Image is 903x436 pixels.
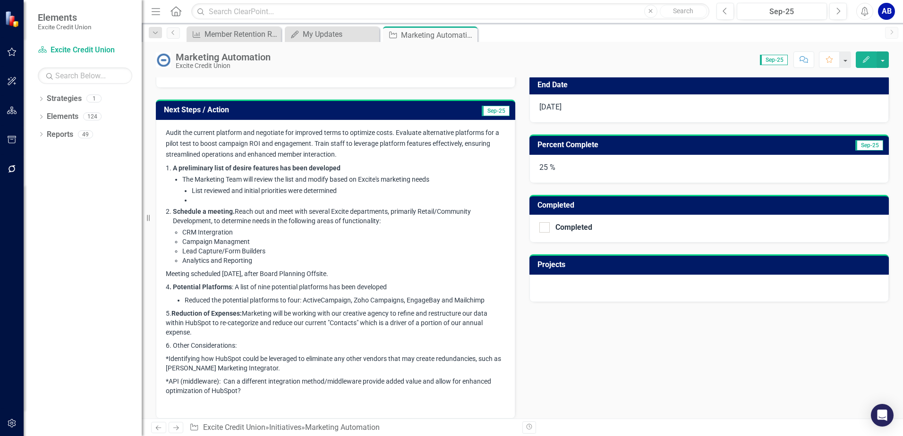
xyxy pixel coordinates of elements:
div: Member Retention Rate [204,28,279,40]
div: My Updates [303,28,377,40]
h3: Completed [537,201,884,210]
a: Excite Credit Union [38,45,132,56]
span: 4 : A list of nine potential platforms has been developed [166,283,387,291]
span: CRM Intergration [182,228,233,236]
span: Reach out and meet with several Excite departments, primarily Retail/Community Development, to de... [173,208,471,225]
span: Analytics and Reporting [182,257,252,264]
span: Sep-25 [855,140,883,151]
div: 25 % [529,155,889,183]
span: [DATE] [539,102,562,111]
div: Marketing Automation [176,52,271,62]
img: Not Started [156,52,171,67]
input: Search Below... [38,67,132,84]
div: 49 [78,130,93,138]
a: My Updates [287,28,377,40]
span: Lead Capture/Form Builders [182,247,265,255]
span: Audit the current platform and negotiate for improved terms to optimize costs. Evaluate alternati... [166,129,499,158]
h3: Projects [537,260,884,269]
div: Marketing Automation [305,423,380,432]
span: Sep-25 [760,55,788,65]
h3: End Date [537,81,884,89]
strong: Schedule a meeting. [173,208,235,215]
a: Reports [47,129,73,140]
span: Search [673,7,693,15]
strong: . Potential Platforms [170,283,232,291]
span: *API (middleware): Can a different integration method/middleware provide added value and allow fo... [166,377,491,394]
small: Excite Credit Union [38,23,92,31]
div: Sep-25 [740,6,824,17]
input: Search ClearPoint... [191,3,709,20]
span: The Marketing Team will review the list and modify based on Excite's marketing needs [182,176,429,183]
a: Excite Credit Union [203,423,265,432]
a: Elements [47,111,78,122]
div: Excite Credit Union [176,62,271,69]
button: Sep-25 [737,3,827,20]
span: Meeting scheduled [DATE], after Board Planning Offsite. [166,270,328,277]
span: 6. Other Considerations: [166,342,237,349]
div: » » [189,422,515,433]
strong: Reduction of Expenses: [171,310,242,317]
span: Reduced the potential platforms to four: ActiveCampaign, Zoho Campaigns, EngageBay and Mailchimp [185,296,485,304]
span: Sep-25 [482,106,510,116]
span: 5. Marketing will be working with our creative agency to refine and restructure our data within H... [166,310,487,336]
a: Member Retention Rate [189,28,279,40]
div: Marketing Automation [401,29,475,41]
a: Strategies [47,93,82,104]
img: ClearPoint Strategy [5,11,21,27]
h3: Percent Complete [537,141,773,149]
strong: A preliminary list of desire features has been developed [173,164,341,172]
button: Search [660,5,707,18]
h3: Next Steps / Action [164,106,404,114]
span: List reviewed and initial priorities were determined [192,187,337,194]
a: Initiatives [269,423,301,432]
button: AB [878,3,895,20]
div: 1 [86,95,102,103]
span: Elements [38,12,92,23]
div: Open Intercom Messenger [871,404,894,427]
span: *Identifying how HubSpot could be leveraged to eliminate any other vendors that may create redund... [166,355,501,372]
div: 124 [83,113,102,121]
span: Campaign Managment [182,238,250,245]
